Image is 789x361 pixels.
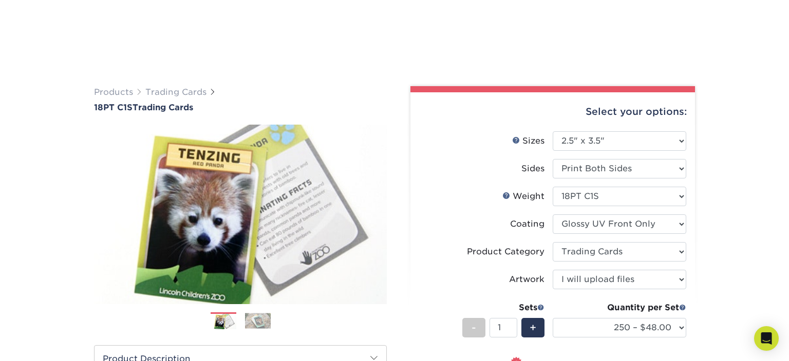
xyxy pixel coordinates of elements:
div: Coating [510,218,544,230]
div: Sizes [512,135,544,147]
img: Trading Cards 01 [211,313,236,330]
div: Weight [502,190,544,203]
a: Products [94,87,133,97]
div: Select your options: [419,92,687,131]
div: Sides [521,163,544,175]
div: Quantity per Set [553,302,686,314]
h1: Trading Cards [94,103,387,112]
img: Trading Cards 02 [245,313,271,329]
div: Artwork [509,273,544,286]
a: 18PT C1STrading Cards [94,103,387,112]
span: + [530,320,536,335]
a: Trading Cards [145,87,206,97]
div: Sets [462,302,544,314]
div: Open Intercom Messenger [754,326,779,351]
span: - [472,320,476,335]
img: 18PT C1S 01 [94,113,387,315]
span: 18PT C1S [94,103,133,112]
div: Product Category [467,246,544,258]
